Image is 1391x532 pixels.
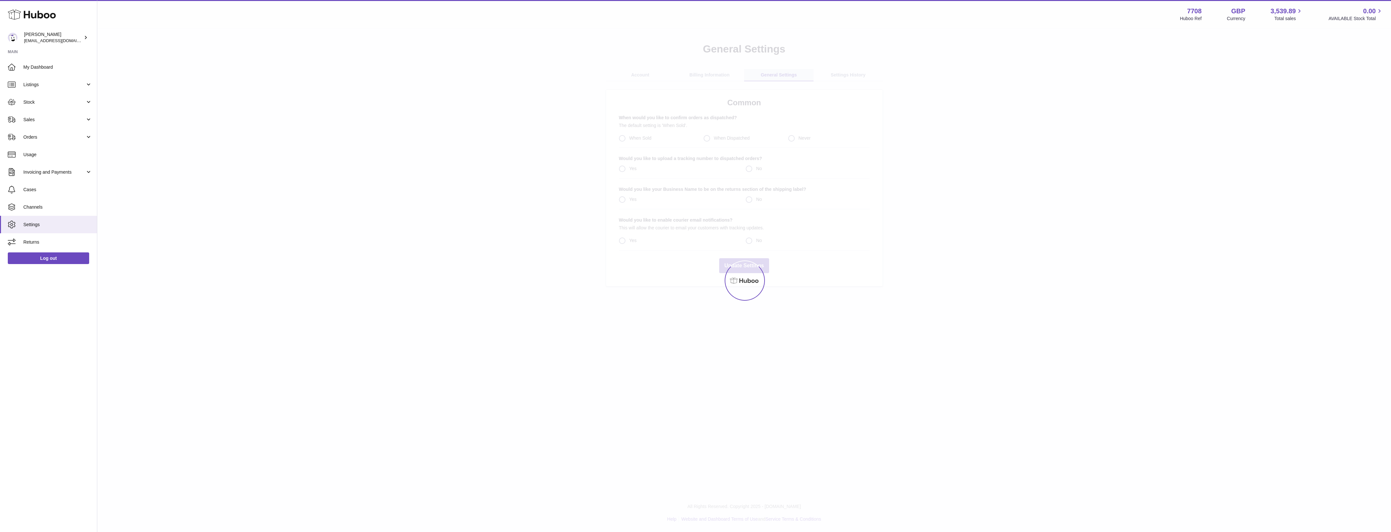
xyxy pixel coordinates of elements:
span: Invoicing and Payments [23,169,85,175]
div: Currency [1227,16,1245,22]
span: Total sales [1274,16,1303,22]
strong: 7708 [1187,7,1202,16]
span: Sales [23,117,85,123]
span: Stock [23,99,85,105]
span: 0.00 [1363,7,1376,16]
span: Settings [23,222,92,228]
span: AVAILABLE Stock Total [1328,16,1383,22]
span: Returns [23,239,92,245]
div: [PERSON_NAME] [24,31,82,44]
strong: GBP [1231,7,1245,16]
a: 0.00 AVAILABLE Stock Total [1328,7,1383,22]
img: internalAdmin-7708@internal.huboo.com [8,33,18,42]
span: Listings [23,82,85,88]
span: Cases [23,187,92,193]
span: [EMAIL_ADDRESS][DOMAIN_NAME] [24,38,95,43]
span: Orders [23,134,85,140]
span: 3,539.89 [1271,7,1296,16]
div: Huboo Ref [1180,16,1202,22]
a: Log out [8,252,89,264]
span: My Dashboard [23,64,92,70]
span: Usage [23,152,92,158]
a: 3,539.89 Total sales [1271,7,1303,22]
span: Channels [23,204,92,210]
